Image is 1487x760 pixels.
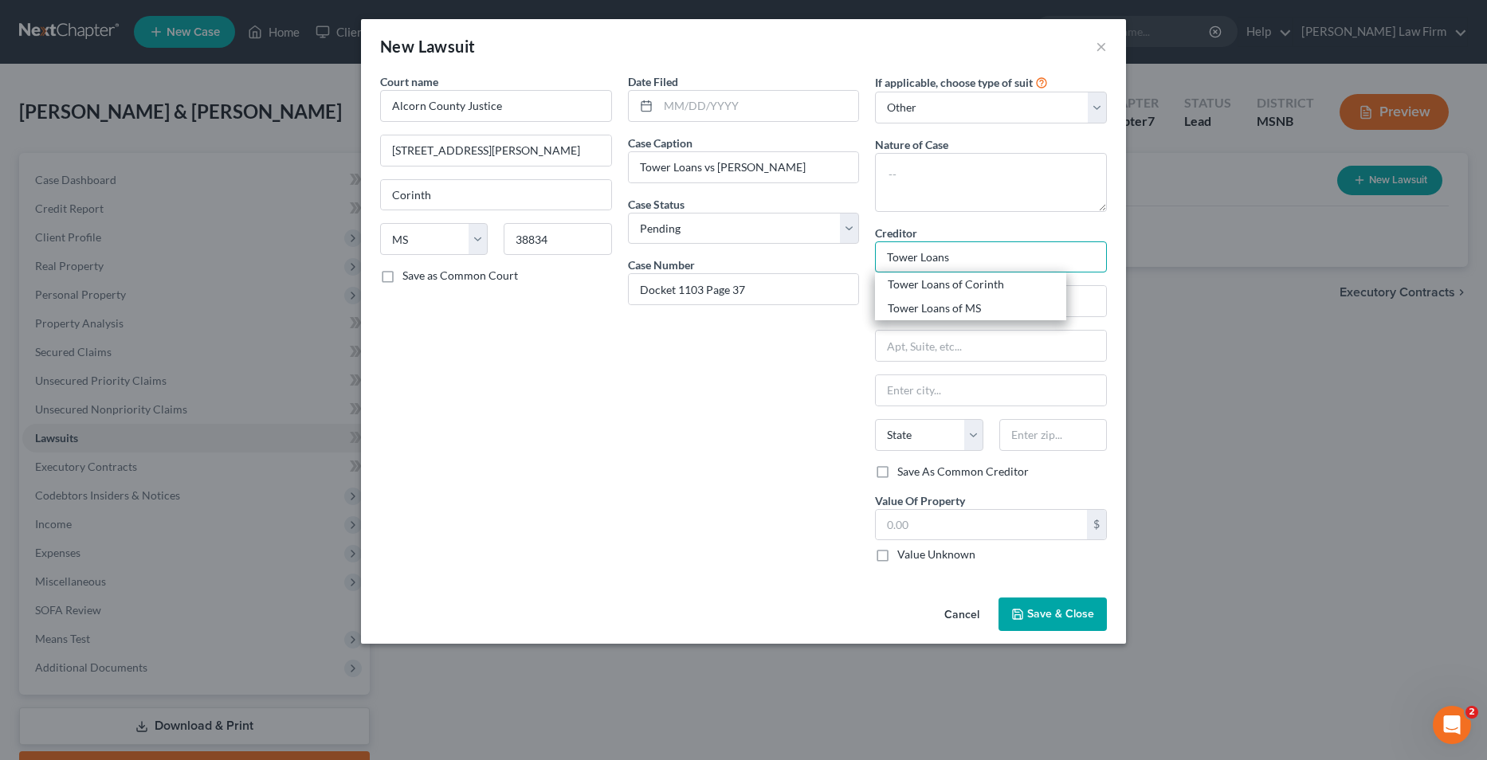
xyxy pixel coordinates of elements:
[875,136,948,153] label: Nature of Case
[875,241,1107,273] input: Search creditor by name...
[381,135,611,166] input: Enter address...
[628,73,678,90] label: Date Filed
[628,257,695,273] label: Case Number
[999,597,1107,631] button: Save & Close
[402,268,518,284] label: Save as Common Court
[876,375,1106,405] input: Enter city...
[1465,706,1478,719] span: 2
[888,276,1053,292] div: Tower Loans of Corinth
[875,492,965,509] label: Value Of Property
[1087,510,1106,540] div: $
[628,135,692,151] label: Case Caption
[380,37,414,56] span: New
[658,91,859,121] input: MM/DD/YYYY
[380,75,438,88] span: Court name
[897,464,1029,480] label: Save As Common Creditor
[999,419,1107,451] input: Enter zip...
[875,74,1033,91] label: If applicable, choose type of suit
[1096,37,1107,56] button: ×
[629,274,859,304] input: #
[629,152,859,182] input: --
[381,180,611,210] input: Enter city...
[876,331,1106,361] input: Apt, Suite, etc...
[897,546,975,562] label: Value Unknown
[380,90,612,122] input: Search court by name...
[628,198,685,211] span: Case Status
[418,37,476,56] span: Lawsuit
[875,226,917,240] span: Creditor
[876,510,1087,540] input: 0.00
[1433,706,1471,744] iframe: Intercom live chat
[504,223,611,255] input: Enter zip...
[1027,607,1094,621] span: Save & Close
[932,599,992,631] button: Cancel
[888,300,1053,316] div: Tower Loans of MS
